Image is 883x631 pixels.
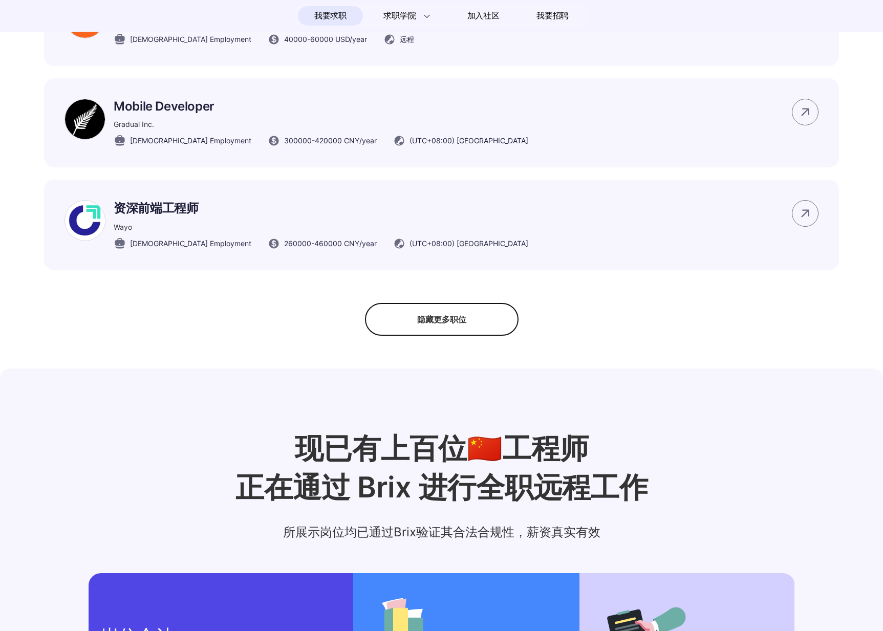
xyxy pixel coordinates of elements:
p: 资深前端工程师 [114,200,528,216]
span: 加入社区 [467,8,500,24]
span: [DEMOGRAPHIC_DATA] Employment [130,238,251,249]
span: 260000 - 460000 CNY /year [284,238,377,249]
span: 远程 [400,34,414,45]
span: Wayo [114,223,132,231]
div: 隐藏更多职位 [365,303,519,336]
span: (UTC+08:00) [GEOGRAPHIC_DATA] [410,238,528,249]
span: 40000 - 60000 USD /year [284,34,367,45]
span: [DEMOGRAPHIC_DATA] Employment [130,135,251,146]
p: Mobile Developer [114,99,528,114]
span: 我要招聘 [536,10,569,22]
span: 我要求职 [314,8,347,24]
span: [DEMOGRAPHIC_DATA] Employment [130,34,251,45]
span: 300000 - 420000 CNY /year [284,135,377,146]
span: Gradual Inc. [114,120,154,128]
span: 求职学院 [383,10,416,22]
span: (UTC+08:00) [GEOGRAPHIC_DATA] [410,135,528,146]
